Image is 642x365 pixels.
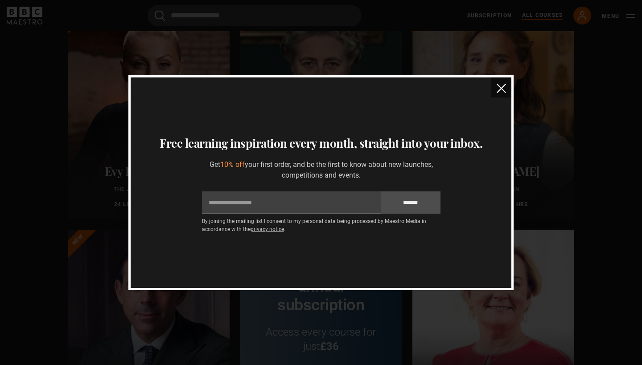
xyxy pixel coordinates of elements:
[202,217,440,233] p: By joining the mailing list I consent to my personal data being processed by Maestro Media in acc...
[141,134,501,152] h3: Free learning inspiration every month, straight into your inbox.
[202,159,440,181] p: Get your first order, and be the first to know about new launches, competitions and events.
[220,160,245,169] span: 10% off
[491,77,511,97] button: close
[251,226,284,232] a: privacy notice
